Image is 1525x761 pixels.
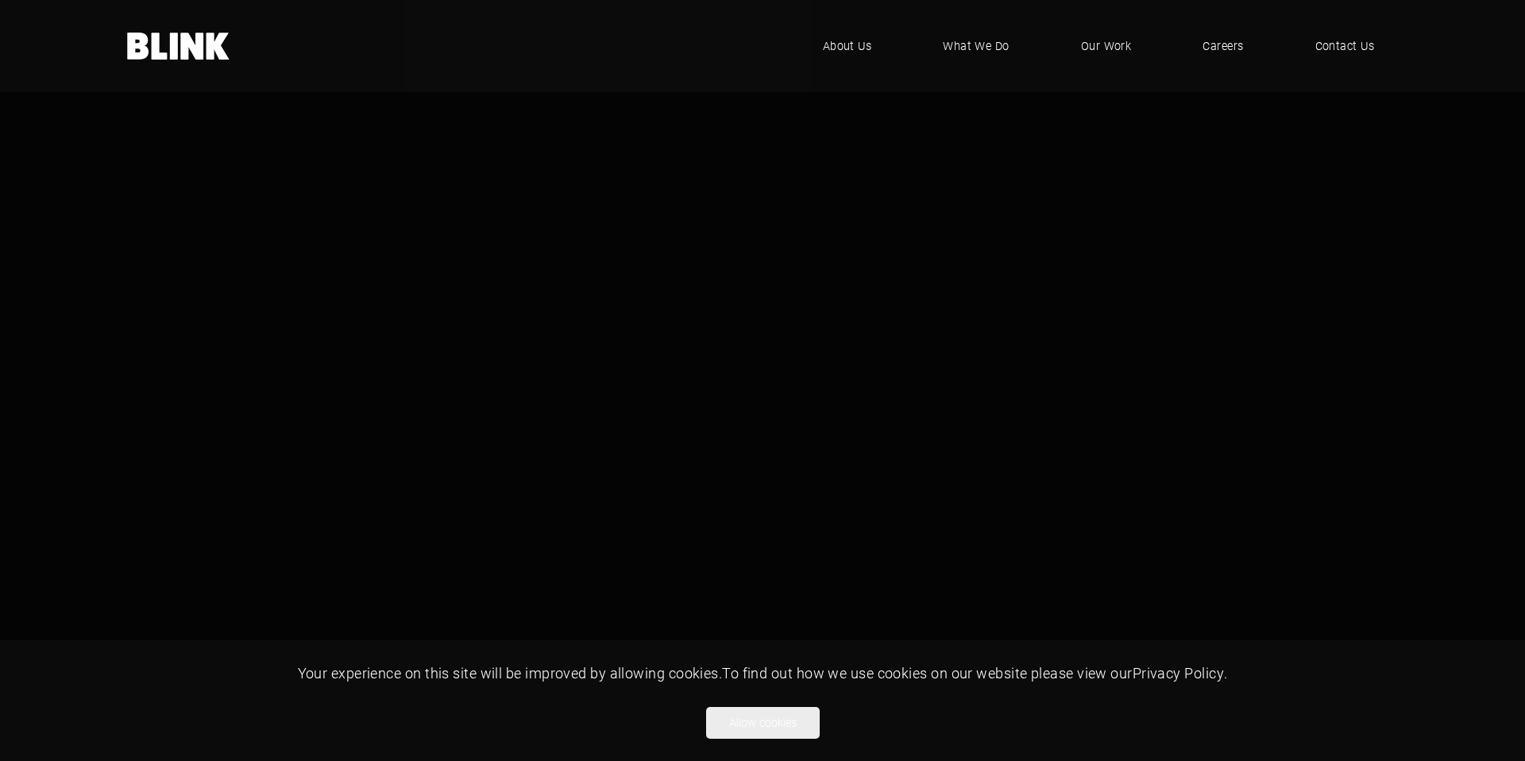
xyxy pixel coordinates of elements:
a: Our Work [1057,22,1156,70]
a: Contact Us [1291,22,1399,70]
a: About Us [799,22,896,70]
a: Home [127,33,230,60]
span: About Us [823,37,872,55]
span: Careers [1203,37,1243,55]
button: Allow cookies [706,707,820,739]
span: What We Do [943,37,1010,55]
span: Our Work [1081,37,1132,55]
a: Privacy Policy [1133,663,1224,682]
a: Careers [1179,22,1267,70]
span: Contact Us [1315,37,1375,55]
span: Your experience on this site will be improved by allowing cookies. To find out how we use cookies... [298,663,1228,682]
a: What We Do [919,22,1033,70]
